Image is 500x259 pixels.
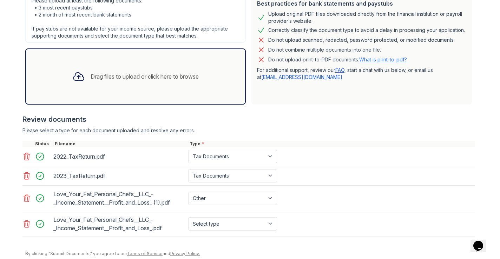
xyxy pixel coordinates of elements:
[257,67,466,81] p: For additional support, review our , start a chat with us below, or email us at
[268,36,455,44] div: Do not upload scanned, redacted, password protected, or modified documents.
[268,26,465,34] div: Correctly classify the document type to avoid a delay in processing your application.
[268,46,381,54] div: Do not combine multiple documents into one file.
[53,214,185,234] div: Love_Your_Fat_Personal_Chefs__LLC_-_Income_Statement__Profit_and_Loss_.pdf
[22,127,475,134] div: Please select a type for each document uploaded and resolve any errors.
[471,231,493,252] iframe: chat widget
[127,251,163,256] a: Terms of Service
[268,56,407,63] p: Do not upload print-to-PDF documents.
[25,251,475,257] div: By clicking "Submit Documents," you agree to our and
[53,151,185,162] div: 2022_TaxReturn.pdf
[261,74,342,80] a: [EMAIL_ADDRESS][DOMAIN_NAME]
[188,141,475,147] div: Type
[335,67,344,73] a: FAQ
[359,57,407,62] a: What is print-to-pdf?
[53,188,185,208] div: Love_Your_Fat_Personal_Chefs__LLC_-_Income_Statement__Profit_and_Loss_ (1).pdf
[91,72,199,81] div: Drag files to upload or click here to browse
[34,141,53,147] div: Status
[170,251,200,256] a: Privacy Policy.
[268,11,466,25] div: Upload original PDF files downloaded directly from the financial institution or payroll provider’...
[53,141,188,147] div: Filename
[53,170,185,181] div: 2023_TaxReturn.pdf
[22,114,475,124] div: Review documents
